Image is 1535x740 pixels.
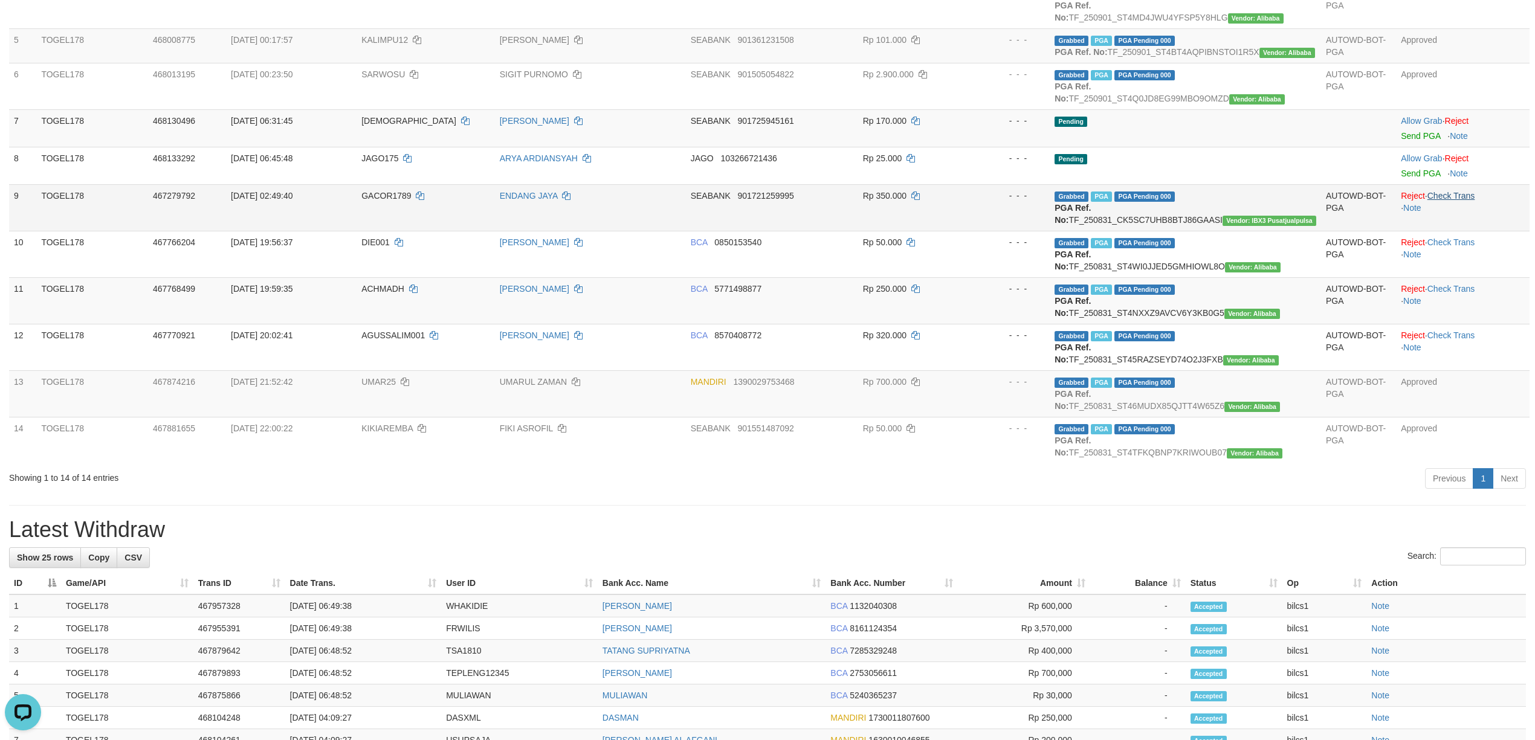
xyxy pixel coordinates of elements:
[285,594,442,617] td: [DATE] 06:49:38
[830,668,847,678] span: BCA
[285,662,442,684] td: [DATE] 06:48:52
[285,617,442,640] td: [DATE] 06:49:38
[361,330,425,340] span: AGUSSALIM001
[737,191,793,201] span: Copy 901721259995 to clipboard
[1114,70,1175,80] span: PGA Pending
[1055,436,1091,457] b: PGA Ref. No:
[714,237,761,247] span: Copy 0850153540 to clipboard
[850,601,897,611] span: Copy 1132040308 to clipboard
[361,69,405,79] span: SARWOSU
[361,377,396,387] span: UMAR25
[1282,707,1367,729] td: bilcs1
[1224,402,1280,412] span: Vendor URL: https://settle4.1velocity.biz
[1191,691,1227,701] span: Accepted
[1090,707,1186,729] td: -
[1114,285,1175,295] span: PGA Pending
[231,35,292,45] span: [DATE] 00:17:57
[441,707,598,729] td: DASXML
[974,236,1045,248] div: - - -
[1191,646,1227,657] span: Accepted
[9,662,61,684] td: 4
[1401,237,1425,247] a: Reject
[863,237,902,247] span: Rp 50.000
[1403,249,1421,259] a: Note
[285,684,442,707] td: [DATE] 06:48:52
[1225,262,1281,272] span: Vendor URL: https://settle4.1velocity.biz
[1091,378,1112,388] span: Marked by bilcs1
[441,594,598,617] td: WHAKIDIE
[1396,370,1530,417] td: Approved
[9,63,36,109] td: 6
[61,572,193,594] th: Game/API: activate to sort column ascending
[61,640,193,662] td: TOGEL178
[500,423,553,433] a: FIKI ASROFIL
[863,153,902,163] span: Rp 25.000
[714,284,761,294] span: Copy 5771498877 to clipboard
[1050,231,1321,277] td: TF_250831_ST4WI0JJED5GMHIOWL8O
[863,69,914,79] span: Rp 2.900.000
[5,5,41,41] button: Open LiveChat chat widget
[500,191,558,201] a: ENDANG JAYA
[231,69,292,79] span: [DATE] 00:23:50
[153,330,195,340] span: 467770921
[863,330,906,340] span: Rp 320.000
[830,601,847,611] span: BCA
[1396,109,1530,147] td: ·
[500,377,567,387] a: UMARUL ZAMAN
[737,69,793,79] span: Copy 901505054822 to clipboard
[36,370,148,417] td: TOGEL178
[117,547,150,568] a: CSV
[958,707,1090,729] td: Rp 250,000
[361,284,404,294] span: ACHMADH
[1427,284,1475,294] a: Check Trans
[1371,623,1389,633] a: Note
[1055,117,1087,127] span: Pending
[1282,572,1367,594] th: Op: activate to sort column ascending
[193,617,285,640] td: 467955391
[691,69,731,79] span: SEABANK
[500,153,578,163] a: ARYA ARDIANSYAH
[17,553,73,562] span: Show 25 rows
[1091,331,1112,341] span: Marked by bilcs1
[1229,94,1285,105] span: Vendor URL: https://settle4.1velocity.biz
[1282,617,1367,640] td: bilcs1
[61,707,193,729] td: TOGEL178
[1091,238,1112,248] span: Marked by bilcs1
[153,237,195,247] span: 467766204
[9,547,81,568] a: Show 25 rows
[285,707,442,729] td: [DATE] 04:09:27
[974,115,1045,127] div: - - -
[1055,36,1088,46] span: Grabbed
[500,237,569,247] a: [PERSON_NAME]
[9,277,36,324] td: 11
[9,147,36,184] td: 8
[36,109,148,147] td: TOGEL178
[1055,203,1091,225] b: PGA Ref. No:
[691,330,708,340] span: BCA
[61,594,193,617] td: TOGEL178
[361,237,390,247] span: DIE001
[1050,417,1321,463] td: TF_250831_ST4TFKQBNP7KRIWOUB07
[9,518,1526,542] h1: Latest Withdraw
[9,324,36,370] td: 12
[1050,28,1321,63] td: TF_250901_ST4BT4AQPIBNSTOI1R5X
[361,35,408,45] span: KALIMPU12
[826,572,958,594] th: Bank Acc. Number: activate to sort column ascending
[1321,417,1396,463] td: AUTOWD-BOT-PGA
[1321,63,1396,109] td: AUTOWD-BOT-PGA
[153,116,195,126] span: 468130496
[361,153,398,163] span: JAGO175
[1407,547,1526,565] label: Search:
[974,422,1045,434] div: - - -
[1055,378,1088,388] span: Grabbed
[361,191,411,201] span: GACOR1789
[9,594,61,617] td: 1
[153,284,195,294] span: 467768499
[830,713,866,722] span: MANDIRI
[1321,231,1396,277] td: AUTOWD-BOT-PGA
[1050,324,1321,370] td: TF_250831_ST45RAZSEYD74O2J3FXB
[1055,1,1091,22] b: PGA Ref. No:
[1403,296,1421,306] a: Note
[9,109,36,147] td: 7
[603,623,672,633] a: [PERSON_NAME]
